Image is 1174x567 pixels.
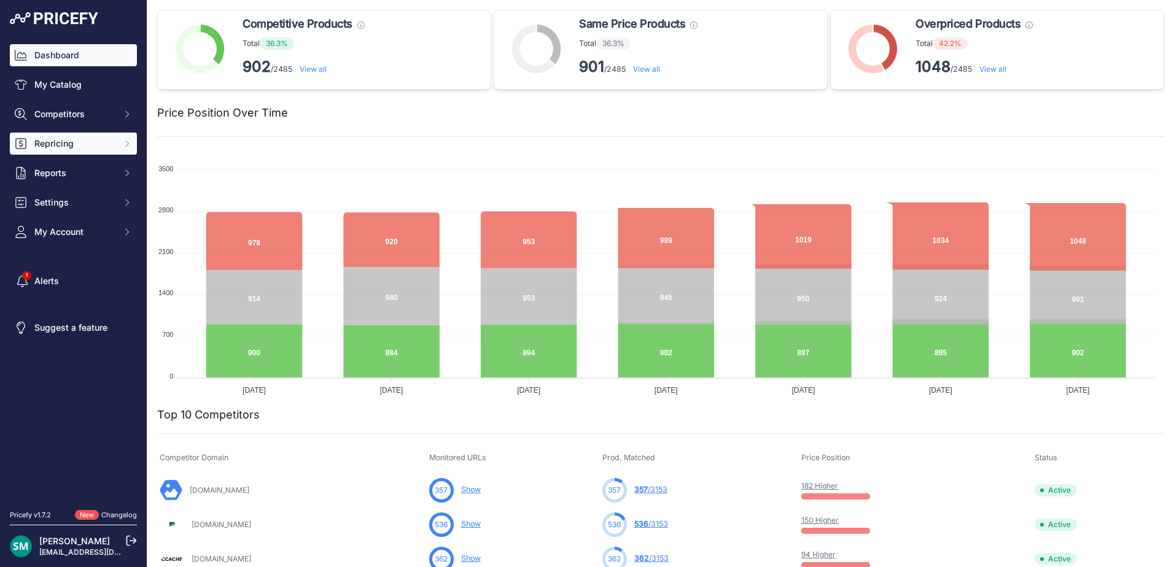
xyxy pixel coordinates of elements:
[579,37,698,50] p: Total
[39,536,110,546] a: [PERSON_NAME]
[1067,386,1090,395] tspan: [DATE]
[39,547,168,557] a: [EMAIL_ADDRESS][DOMAIN_NAME]
[10,510,51,520] div: Pricefy v1.7.2
[801,550,836,559] a: 94 Higher
[596,37,631,50] span: 36.3%
[300,64,327,74] a: View all
[158,165,173,172] tspan: 3500
[157,406,260,423] h2: Top 10 Competitors
[608,485,621,496] span: 357
[34,226,115,238] span: My Account
[34,196,115,209] span: Settings
[10,162,137,184] button: Reports
[10,44,137,495] nav: Sidebar
[34,137,115,150] span: Repricing
[192,554,251,563] a: [DOMAIN_NAME]
[655,386,678,395] tspan: [DATE]
[915,37,1033,50] p: Total
[260,37,294,50] span: 36.3%
[461,553,481,563] a: Show
[634,553,649,563] span: 362
[429,453,486,462] span: Monitored URLs
[1035,519,1077,531] span: Active
[579,15,685,33] span: Same Price Products
[461,485,481,494] a: Show
[634,519,648,528] span: 536
[1035,553,1077,565] span: Active
[190,485,249,495] a: [DOMAIN_NAME]
[608,519,621,530] span: 536
[10,270,137,292] a: Alerts
[915,57,1033,77] p: /2485
[435,485,448,496] span: 357
[243,15,352,33] span: Competitive Products
[10,317,137,339] a: Suggest a feature
[75,510,99,520] span: New
[243,57,365,77] p: /2485
[158,289,173,296] tspan: 1400
[158,206,173,214] tspan: 2800
[801,515,839,525] a: 150 Higher
[243,58,271,75] strong: 902
[634,485,648,494] span: 357
[801,481,838,490] a: 182 Higher
[34,108,115,120] span: Competitors
[435,519,448,530] span: 536
[160,453,228,462] span: Competitor Domain
[1035,484,1077,496] span: Active
[633,64,660,74] a: View all
[915,58,950,75] strong: 1048
[34,167,115,179] span: Reports
[608,553,621,565] span: 362
[101,511,137,519] a: Changelog
[243,37,365,50] p: Total
[243,386,266,395] tspan: [DATE]
[380,386,403,395] tspan: [DATE]
[10,44,137,66] a: Dashboard
[602,453,655,462] span: Prod. Matched
[162,331,173,338] tspan: 700
[634,553,669,563] a: 362/3153
[517,386,540,395] tspan: [DATE]
[933,37,968,50] span: 42.2%
[579,58,604,75] strong: 901
[10,74,137,96] a: My Catalog
[461,519,481,528] a: Show
[158,248,173,255] tspan: 2100
[915,15,1020,33] span: Overpriced Products
[10,12,98,25] img: Pricefy Logo
[192,520,251,529] a: [DOMAIN_NAME]
[435,553,448,565] span: 362
[157,104,288,121] h2: Price Position Over Time
[10,191,137,214] button: Settings
[10,133,137,155] button: Repricing
[1035,453,1057,462] span: Status
[979,64,1006,74] a: View all
[634,485,667,494] a: 357/3153
[10,103,137,125] button: Competitors
[791,386,815,395] tspan: [DATE]
[929,386,952,395] tspan: [DATE]
[10,221,137,243] button: My Account
[169,372,173,380] tspan: 0
[579,57,698,77] p: /2485
[801,453,850,462] span: Price Position
[634,519,668,528] a: 536/3153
